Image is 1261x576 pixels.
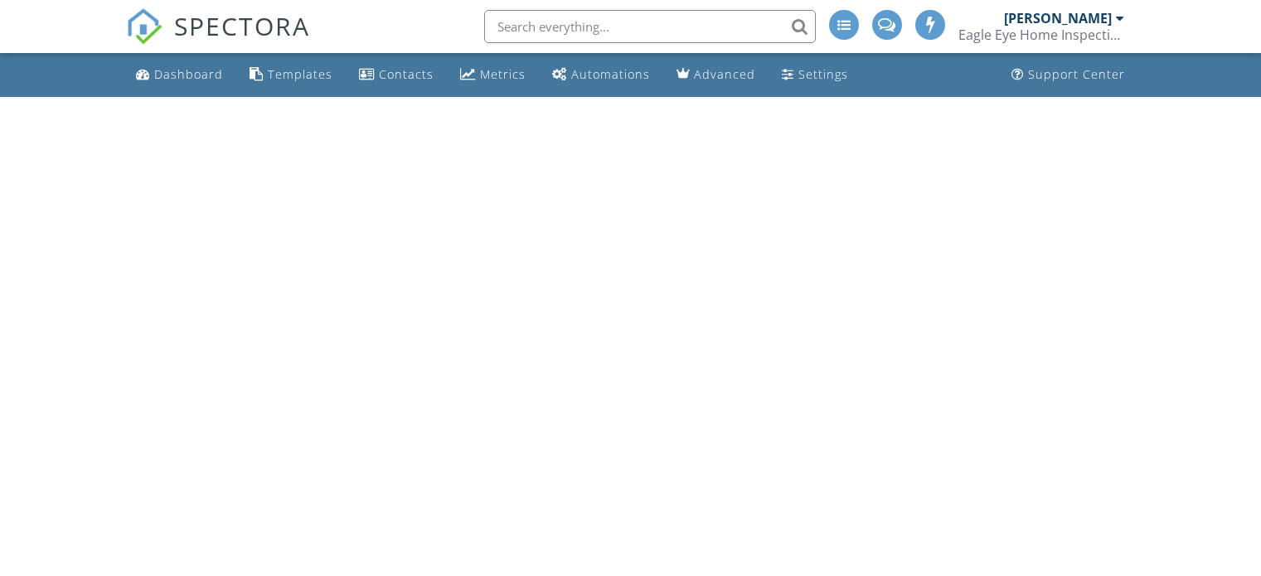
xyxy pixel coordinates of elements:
[129,60,230,90] a: Dashboard
[268,66,332,82] div: Templates
[571,66,650,82] div: Automations
[1005,60,1132,90] a: Support Center
[694,66,755,82] div: Advanced
[126,22,310,57] a: SPECTORA
[352,60,440,90] a: Contacts
[453,60,532,90] a: Metrics
[546,60,657,90] a: Automations (Advanced)
[1028,66,1125,82] div: Support Center
[775,60,855,90] a: Settings
[379,66,434,82] div: Contacts
[480,66,526,82] div: Metrics
[670,60,762,90] a: Advanced
[484,10,816,43] input: Search everything...
[154,66,223,82] div: Dashboard
[126,8,162,45] img: The Best Home Inspection Software - Spectora
[798,66,848,82] div: Settings
[174,8,310,43] span: SPECTORA
[1004,10,1112,27] div: [PERSON_NAME]
[958,27,1124,43] div: Eagle Eye Home Inspection
[243,60,339,90] a: Templates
